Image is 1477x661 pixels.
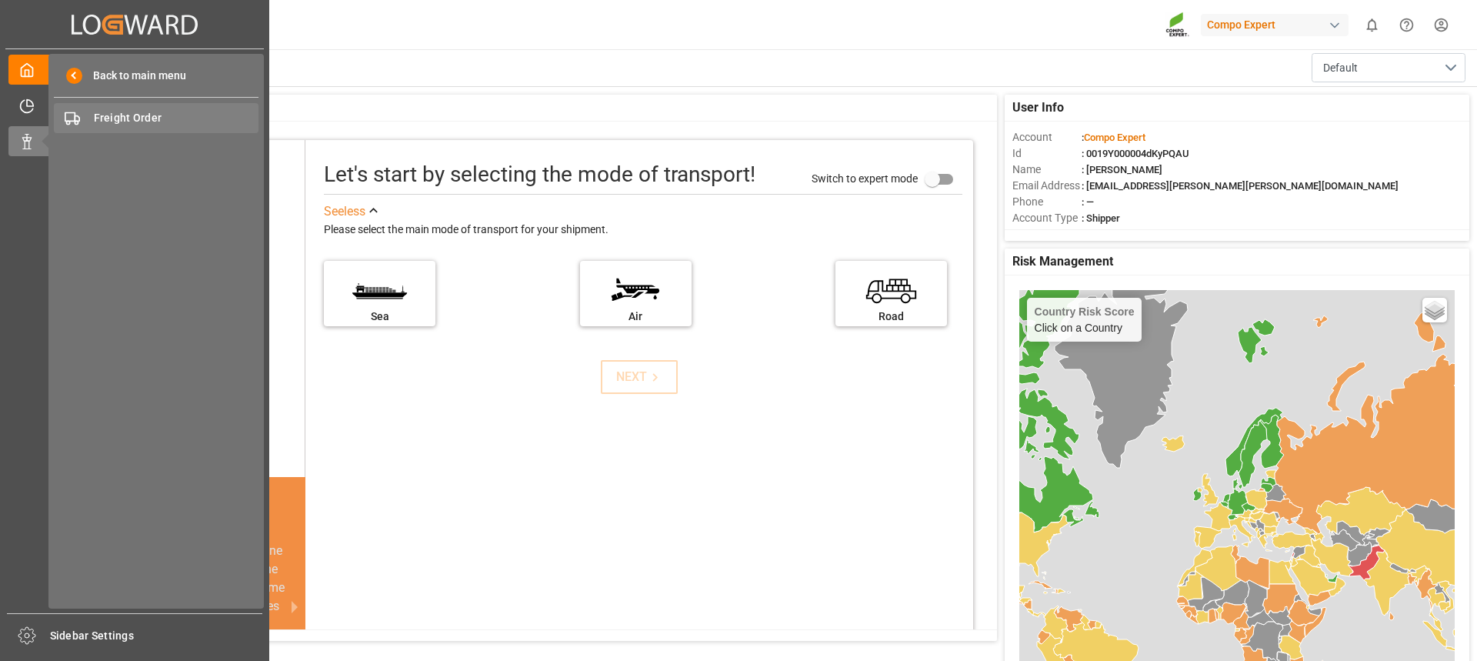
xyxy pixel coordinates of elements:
[1084,132,1145,143] span: Compo Expert
[843,309,939,325] div: Road
[1355,8,1389,42] button: show 0 new notifications
[324,202,365,221] div: See less
[1201,10,1355,39] button: Compo Expert
[1035,305,1135,318] h4: Country Risk Score
[1422,298,1447,322] a: Layers
[812,172,918,184] span: Switch to expert mode
[1201,14,1349,36] div: Compo Expert
[1082,212,1120,224] span: : Shipper
[1082,196,1094,208] span: : —
[8,90,261,120] a: Timeslot Management
[1389,8,1424,42] button: Help Center
[1312,53,1465,82] button: open menu
[1012,145,1082,162] span: Id
[616,368,663,386] div: NEXT
[82,68,186,84] span: Back to main menu
[588,309,684,325] div: Air
[1165,12,1190,38] img: Screenshot%202023-09-29%20at%2010.02.21.png_1712312052.png
[54,103,258,133] a: Freight Order
[1012,162,1082,178] span: Name
[1082,148,1189,159] span: : 0019Y000004dKyPQAU
[94,110,259,126] span: Freight Order
[8,55,261,85] a: My Cockpit
[1082,132,1145,143] span: :
[1012,194,1082,210] span: Phone
[601,360,678,394] button: NEXT
[1012,210,1082,226] span: Account Type
[1035,305,1135,334] div: Click on a Country
[1012,129,1082,145] span: Account
[332,309,428,325] div: Sea
[1012,252,1113,271] span: Risk Management
[1323,60,1358,76] span: Default
[50,628,263,644] span: Sidebar Settings
[1082,180,1399,192] span: : [EMAIL_ADDRESS][PERSON_NAME][PERSON_NAME][DOMAIN_NAME]
[1082,164,1162,175] span: : [PERSON_NAME]
[1012,178,1082,194] span: Email Address
[324,221,962,239] div: Please select the main mode of transport for your shipment.
[324,159,755,191] div: Let's start by selecting the mode of transport!
[1012,98,1064,117] span: User Info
